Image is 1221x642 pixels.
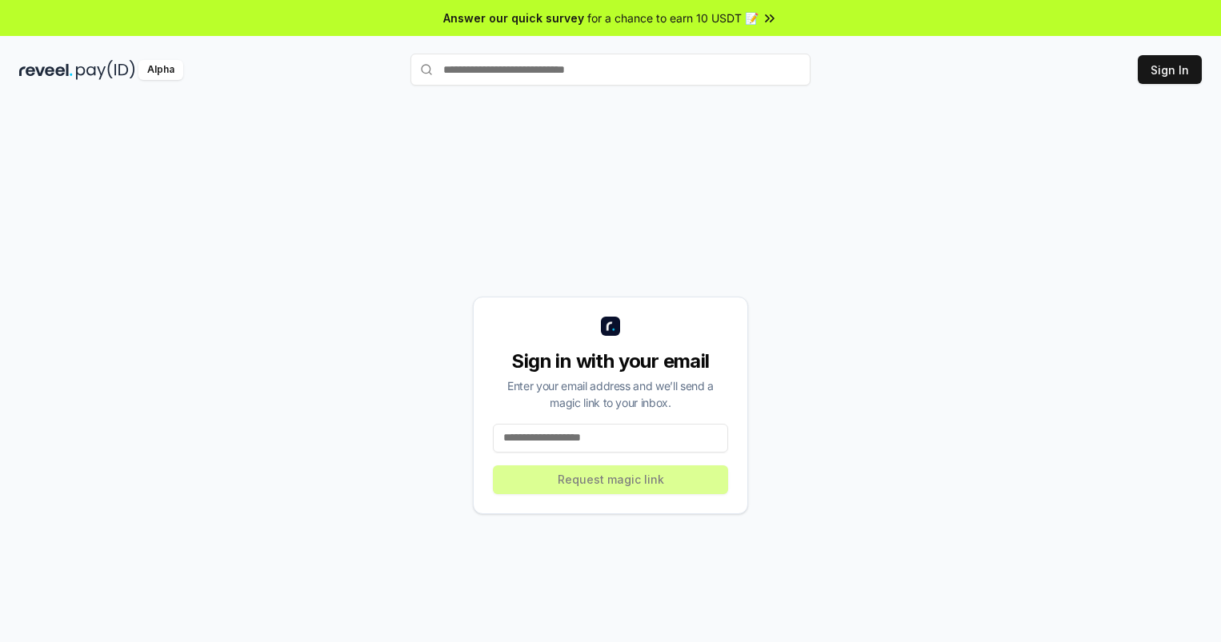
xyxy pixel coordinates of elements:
img: reveel_dark [19,60,73,80]
div: Alpha [138,60,183,80]
img: logo_small [601,317,620,336]
button: Sign In [1138,55,1202,84]
span: Answer our quick survey [443,10,584,26]
span: for a chance to earn 10 USDT 📝 [587,10,759,26]
img: pay_id [76,60,135,80]
div: Sign in with your email [493,349,728,374]
div: Enter your email address and we’ll send a magic link to your inbox. [493,377,728,411]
